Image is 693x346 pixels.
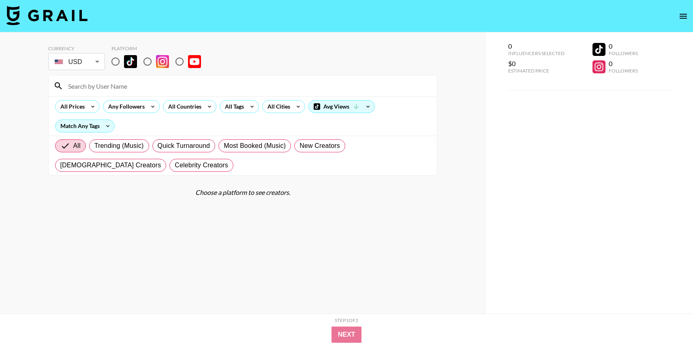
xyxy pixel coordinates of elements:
[124,55,137,68] img: TikTok
[508,60,565,68] div: $0
[163,100,203,113] div: All Countries
[56,120,114,132] div: Match Any Tags
[48,188,437,196] div: Choose a platform to see creators.
[609,50,638,56] div: Followers
[609,68,638,74] div: Followers
[508,42,565,50] div: 0
[175,160,228,170] span: Celebrity Creators
[309,100,374,113] div: Avg Views
[50,55,103,69] div: USD
[48,45,105,51] div: Currency
[6,6,88,25] img: Grail Talent
[156,55,169,68] img: Instagram
[609,60,638,68] div: 0
[224,141,286,151] span: Most Booked (Music)
[63,79,432,92] input: Search by User Name
[675,8,691,24] button: open drawer
[94,141,144,151] span: Trending (Music)
[335,317,358,323] div: Step 1 of 2
[609,42,638,50] div: 0
[111,45,207,51] div: Platform
[652,305,683,336] iframe: Drift Widget Chat Controller
[332,327,362,343] button: Next
[60,160,161,170] span: [DEMOGRAPHIC_DATA] Creators
[263,100,292,113] div: All Cities
[299,141,340,151] span: New Creators
[188,55,201,68] img: YouTube
[73,141,81,151] span: All
[103,100,146,113] div: Any Followers
[508,68,565,74] div: Estimated Price
[56,100,86,113] div: All Prices
[508,50,565,56] div: Influencers Selected
[220,100,246,113] div: All Tags
[158,141,210,151] span: Quick Turnaround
